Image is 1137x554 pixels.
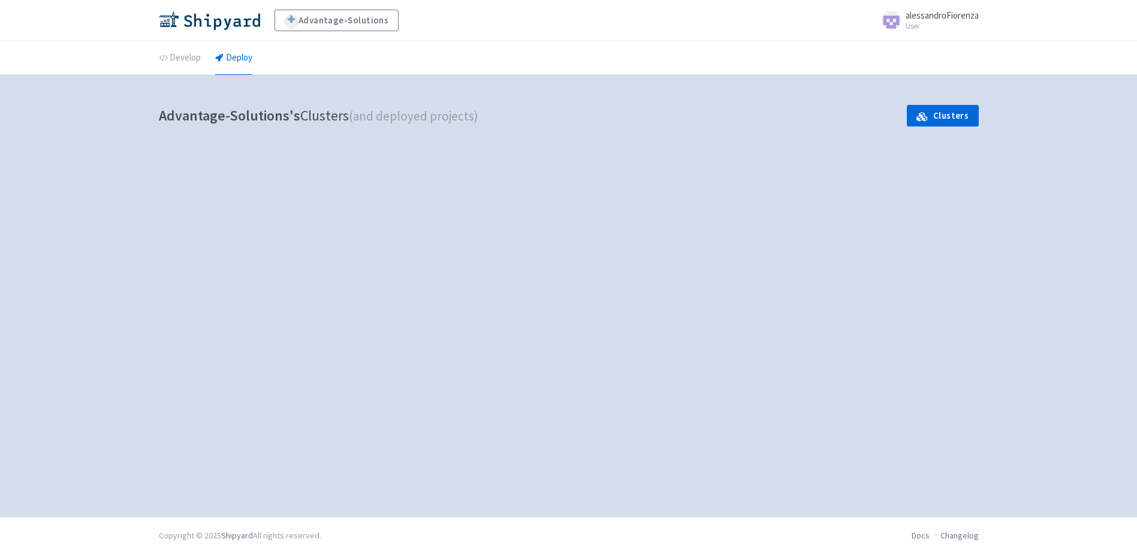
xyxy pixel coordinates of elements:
a: Docs [912,530,930,541]
a: alessandroFiorenza User [874,11,979,30]
h1: Clusters [159,104,478,128]
img: Shipyard logo [159,11,260,30]
span: alessandroFiorenza [906,10,979,21]
a: Advantage-Solutions [275,10,399,31]
a: Clusters [907,105,978,127]
small: User [906,22,979,30]
a: Shipyard [221,530,253,541]
span: (and deployed projects) [349,108,478,124]
b: Advantage-Solutions's [159,106,300,125]
a: Changelog [940,530,979,541]
a: Develop [159,41,201,75]
div: Copyright © 2025 All rights reserved. [159,529,321,542]
a: Deploy [215,41,252,75]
